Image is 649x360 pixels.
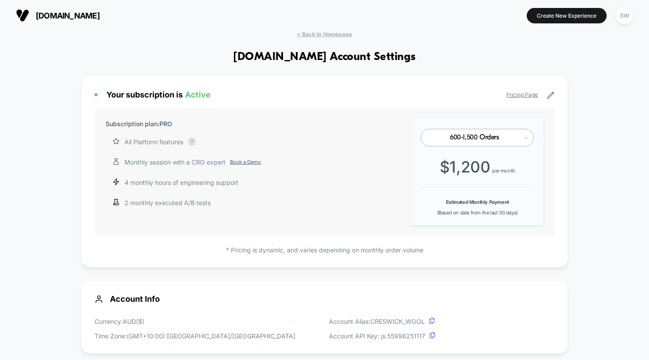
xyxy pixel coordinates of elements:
[506,91,538,98] a: Pricing Page
[188,137,196,146] div: ?
[446,199,509,205] b: Estimated Monthly Payment
[437,210,518,216] span: (Based on data from the last 30 days)
[230,158,261,166] a: Book a Demo
[125,137,183,146] p: All Platform features
[297,31,352,37] span: < Back to Homepage
[13,8,102,22] button: [DOMAIN_NAME]
[36,11,100,20] span: [DOMAIN_NAME]
[125,178,238,187] p: 4 monthly hours of engineering support
[185,90,211,99] span: Active
[94,317,295,326] p: Currency: AUD ( $ )
[94,245,555,255] p: * Pricing is dynamic, and varies depending on monthly order volume
[106,90,211,99] span: Your subscription is
[616,7,633,24] div: SW
[492,168,515,174] span: per month
[94,331,295,341] p: Time Zone: (GMT+10:00) [GEOGRAPHIC_DATA]/[GEOGRAPHIC_DATA]
[125,157,261,167] p: Monthly session with a CRO expert
[329,317,435,326] p: Account Alias: CRESWICK_WOOL
[613,7,636,25] button: SW
[233,51,415,64] h1: [DOMAIN_NAME] Account Settings
[125,198,211,207] p: 2 monthly executed A/B tests
[431,134,517,142] div: 600-1,500 Orders
[94,294,555,304] span: Account Info
[329,331,435,341] p: Account API Key: js. 55998251117
[440,157,491,176] span: $ 1,200
[106,119,172,128] p: Subscription plan: PRO
[16,9,29,22] img: Visually logo
[527,8,607,23] button: Create New Experience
